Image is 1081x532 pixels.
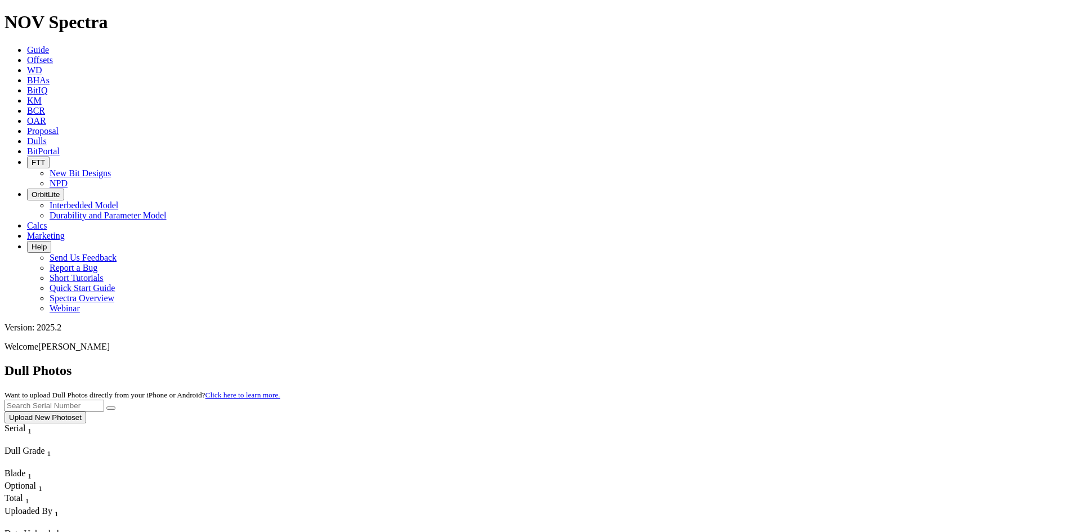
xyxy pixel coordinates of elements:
[5,506,52,516] span: Uploaded By
[5,468,44,481] div: Blade Sort None
[50,253,117,262] a: Send Us Feedback
[27,136,47,146] a: Dulls
[5,342,1076,352] p: Welcome
[5,493,44,506] div: Total Sort None
[27,221,47,230] a: Calcs
[27,96,42,105] a: KM
[5,506,111,529] div: Sort None
[5,468,25,478] span: Blade
[50,211,167,220] a: Durability and Parameter Model
[5,518,111,529] div: Column Menu
[27,45,49,55] a: Guide
[28,472,32,480] sub: 1
[27,157,50,168] button: FTT
[55,506,59,516] span: Sort None
[5,481,36,490] span: Optional
[50,293,114,303] a: Spectra Overview
[27,55,53,65] a: Offsets
[50,168,111,178] a: New Bit Designs
[38,484,42,493] sub: 1
[5,493,23,503] span: Total
[27,106,45,115] a: BCR
[5,400,104,412] input: Search Serial Number
[5,446,83,468] div: Sort None
[32,190,60,199] span: OrbitLite
[5,12,1076,33] h1: NOV Spectra
[5,363,1076,378] h2: Dull Photos
[47,449,51,458] sub: 1
[5,446,83,458] div: Dull Grade Sort None
[5,412,86,423] button: Upload New Photoset
[27,231,65,240] a: Marketing
[50,200,118,210] a: Interbedded Model
[27,65,42,75] a: WD
[25,497,29,506] sub: 1
[32,158,45,167] span: FTT
[5,391,280,399] small: Want to upload Dull Photos directly from your iPhone or Android?
[5,423,52,436] div: Serial Sort None
[50,283,115,293] a: Quick Start Guide
[50,178,68,188] a: NPD
[5,446,45,455] span: Dull Grade
[5,481,44,493] div: Optional Sort None
[38,342,110,351] span: [PERSON_NAME]
[50,263,97,272] a: Report a Bug
[5,458,83,468] div: Column Menu
[5,481,44,493] div: Sort None
[27,116,46,126] a: OAR
[27,86,47,95] a: BitIQ
[32,243,47,251] span: Help
[25,493,29,503] span: Sort None
[28,468,32,478] span: Sort None
[28,423,32,433] span: Sort None
[27,241,51,253] button: Help
[50,303,80,313] a: Webinar
[5,493,44,506] div: Sort None
[5,506,111,518] div: Uploaded By Sort None
[5,436,52,446] div: Column Menu
[55,509,59,518] sub: 1
[5,423,52,446] div: Sort None
[50,273,104,283] a: Short Tutorials
[5,468,44,481] div: Sort None
[27,126,59,136] a: Proposal
[5,423,25,433] span: Serial
[38,481,42,490] span: Sort None
[5,323,1076,333] div: Version: 2025.2
[28,427,32,435] sub: 1
[27,146,60,156] a: BitPortal
[47,446,51,455] span: Sort None
[27,189,64,200] button: OrbitLite
[27,75,50,85] a: BHAs
[206,391,280,399] a: Click here to learn more.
